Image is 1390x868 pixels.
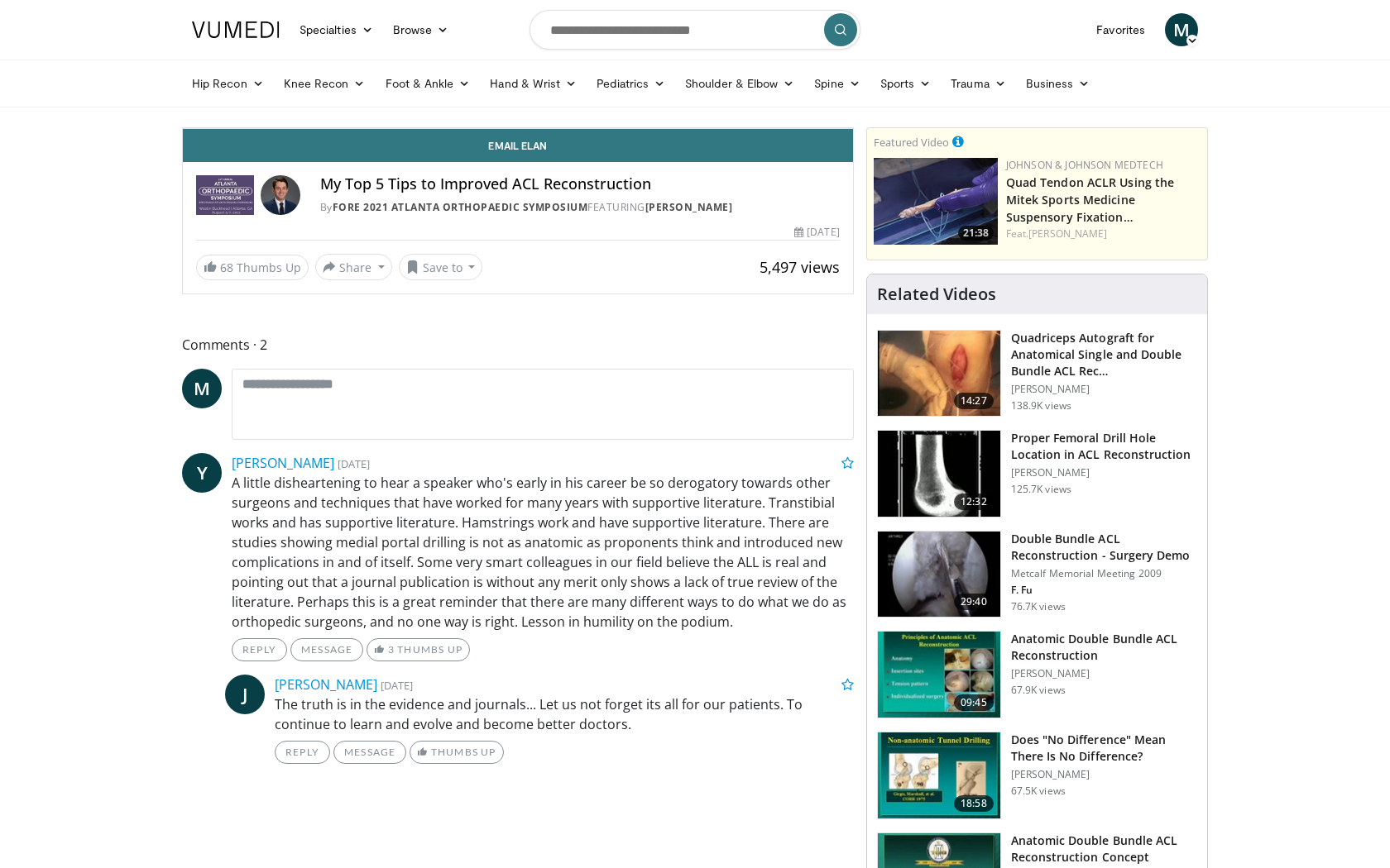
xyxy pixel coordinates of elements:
p: Metcalf Memorial Meeting 2009 [1011,567,1197,580]
a: Specialties [290,13,383,46]
p: 138.9K views [1011,399,1071,413]
img: ffu_3.png.150x105_q85_crop-smart_upscale.jpg [878,532,1000,618]
p: [PERSON_NAME] [1011,383,1197,396]
span: 3 [388,643,395,656]
h3: Does "No Difference" Mean There Is No Difference? [1011,732,1197,765]
a: Quad Tendon ACLR Using the Mitek Sports Medicine Suspensory Fixation… [1006,174,1175,225]
p: [PERSON_NAME] [1011,768,1197,781]
a: 68 Thumbs Up [196,255,309,280]
a: [PERSON_NAME] [645,200,733,214]
span: 68 [220,260,233,275]
img: Avatar [261,175,300,215]
img: b78fd9da-dc16-4fd1-a89d-538d899827f1.150x105_q85_crop-smart_upscale.jpg [874,158,998,245]
a: Foot & Ankle [376,67,481,100]
small: [DATE] [338,456,370,471]
a: 21:38 [874,158,998,245]
a: Hand & Wrist [480,67,587,100]
a: [PERSON_NAME] [275,675,377,694]
a: Reply [232,638,287,661]
div: By FEATURING [320,200,840,215]
img: 281064_0003_1.png.150x105_q85_crop-smart_upscale.jpg [878,331,1000,417]
p: The truth is in the evidence and journals... Let us not forget its all for our patients. To conti... [275,694,854,734]
a: Business [1016,67,1100,100]
span: 18:58 [954,795,994,812]
a: 14:27 Quadriceps Autograft for Anatomical Single and Double Bundle ACL Rec… [PERSON_NAME] 138.9K ... [877,330,1197,417]
a: Reply [275,741,330,764]
a: M [1165,13,1198,46]
a: [PERSON_NAME] [1028,227,1107,241]
img: VuMedi Logo [192,21,280,38]
h3: Proper Femoral Drill Hole Location in ACL Reconstruction [1011,430,1197,463]
small: Featured Video [874,135,949,150]
p: 76.7K views [1011,600,1066,613]
p: [PERSON_NAME] [1011,667,1197,680]
span: 09:45 [954,694,994,711]
h3: Anatomic Double Bundle ACL Reconstruction Concept [1011,832,1197,866]
a: Johnson & Johnson MedTech [1006,158,1163,172]
p: [PERSON_NAME] [1011,466,1197,479]
div: Feat. [1006,227,1201,241]
a: Browse [383,13,459,46]
a: Thumbs Up [410,741,503,764]
h3: Anatomic Double Bundle ACL Reconstruction [1011,631,1197,664]
a: Trauma [941,67,1016,100]
h3: Quadriceps Autograft for Anatomical Single and Double Bundle ACL Rec… [1011,330,1197,379]
a: Message [333,741,406,764]
span: 5,497 views [760,257,840,277]
h4: My Top 5 Tips to Improved ACL Reconstruction [320,175,840,193]
a: [PERSON_NAME] [232,454,334,472]
button: Share [315,254,392,280]
a: 12:32 Proper Femoral Drill Hole Location in ACL Reconstruction [PERSON_NAME] 125.7K views [877,430,1197,517]
p: 67.5K views [1011,785,1066,798]
input: Search topics, interventions [530,10,860,50]
a: Hip Recon [182,67,274,100]
p: F. Fu [1011,584,1197,597]
a: Shoulder & Elbow [675,67,804,100]
a: Message [290,638,363,661]
a: Knee Recon [274,67,376,100]
a: FORE 2021 Atlanta Orthopaedic Symposium [333,200,588,214]
a: Pediatrics [587,67,675,100]
span: 14:27 [954,393,994,409]
a: J [225,675,265,714]
span: 12:32 [954,494,994,510]
a: M [182,369,222,408]
p: 125.7K views [1011,483,1071,496]
h4: Related Videos [877,284,996,304]
h3: Double Bundle ACL Reconstruction - Surgery Demo [1011,531,1197,564]
button: Save to [399,254,483,280]
video-js: Video Player [183,128,853,129]
img: Title_01_100001165_3.jpg.150x105_q85_crop-smart_upscale.jpg [878,431,1000,517]
p: 67.9K views [1011,684,1066,697]
img: 38685_0000_3.png.150x105_q85_crop-smart_upscale.jpg [878,632,1000,718]
small: [DATE] [381,678,413,693]
a: Sports [870,67,942,100]
a: Favorites [1086,13,1155,46]
a: 29:40 Double Bundle ACL Reconstruction - Surgery Demo Metcalf Memorial Meeting 2009 F. Fu 76.7K v... [877,531,1197,618]
a: Y [182,453,222,493]
a: 09:45 Anatomic Double Bundle ACL Reconstruction [PERSON_NAME] 67.9K views [877,631,1197,718]
a: 3 Thumbs Up [367,638,470,661]
p: A little disheartening to hear a speaker who's early in his career be so derogatory towards other... [232,473,854,632]
span: 29:40 [954,594,994,610]
img: FORE 2021 Atlanta Orthopaedic Symposium [196,175,254,215]
span: 21:38 [958,226,994,241]
span: Comments 2 [182,334,854,355]
img: Fu_No_Difference_1.png.150x105_q85_crop-smart_upscale.jpg [878,732,1000,818]
a: Email Elan [183,129,853,162]
a: 18:58 Does "No Difference" Mean There Is No Difference? [PERSON_NAME] 67.5K views [877,732,1197,819]
a: Spine [804,67,870,100]
div: [DATE] [794,225,839,240]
